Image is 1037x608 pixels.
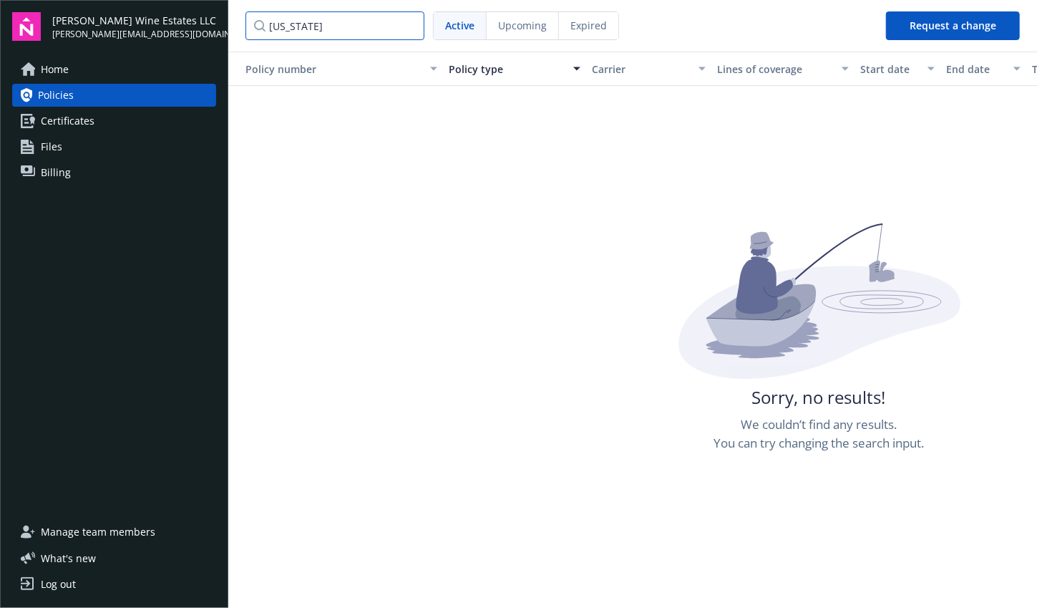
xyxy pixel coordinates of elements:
span: [PERSON_NAME][EMAIL_ADDRESS][DOMAIN_NAME] [52,28,216,41]
span: Policies [38,84,74,107]
div: Policy type [449,62,565,77]
span: [PERSON_NAME] Wine Estates LLC [52,13,216,28]
img: navigator-logo.svg [12,12,41,41]
button: Request a change [886,11,1020,40]
a: Billing [12,161,216,184]
div: Policy number [234,62,422,77]
button: Policy type [443,52,586,86]
span: Manage team members [41,521,155,544]
button: What's new [12,551,119,566]
a: Policies [12,84,216,107]
span: Upcoming [498,18,547,33]
button: Start date [855,52,940,86]
button: [PERSON_NAME] Wine Estates LLC[PERSON_NAME][EMAIL_ADDRESS][DOMAIN_NAME] [52,12,216,41]
a: Home [12,58,216,81]
div: Toggle SortBy [234,62,422,77]
a: Certificates [12,110,216,132]
div: Lines of coverage [717,62,833,77]
span: Certificates [41,110,94,132]
a: Files [12,135,216,158]
div: Log out [41,573,76,596]
div: Carrier [592,62,690,77]
button: End date [940,52,1026,86]
div: Start date [860,62,919,77]
div: End date [946,62,1005,77]
span: You can try changing the search input. [714,434,924,453]
span: Sorry, no results! [752,385,886,410]
button: Carrier [586,52,711,86]
span: Active [445,18,474,33]
span: What ' s new [41,551,96,566]
button: Lines of coverage [711,52,855,86]
input: Filter policies... [245,11,424,40]
span: Billing [41,161,71,184]
span: Files [41,135,62,158]
span: Home [41,58,69,81]
a: Manage team members [12,521,216,544]
span: Expired [570,18,607,33]
span: We couldn’t find any results. [741,415,897,434]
